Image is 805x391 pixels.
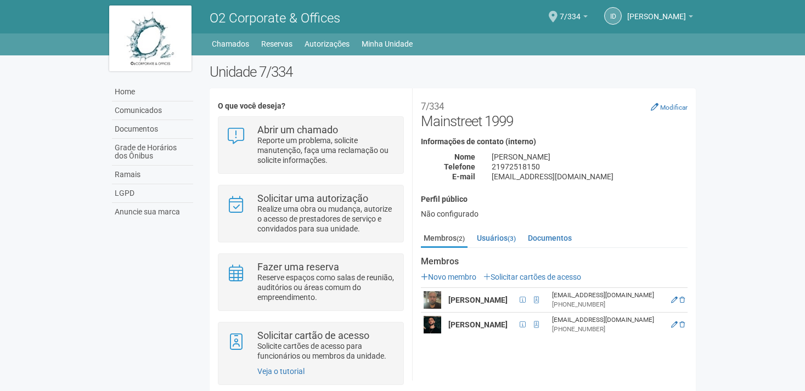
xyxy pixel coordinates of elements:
[112,203,193,221] a: Anuncie sua marca
[112,120,193,139] a: Documentos
[218,102,404,110] h4: O que você deseja?
[421,97,688,129] h2: Mainstreet 1999
[227,194,395,234] a: Solicitar uma autorização Realize uma obra ou mudança, autorize o acesso de prestadores de serviç...
[671,296,678,304] a: Editar membro
[257,341,395,361] p: Solicite cartões de acesso para funcionários ou membros da unidade.
[483,273,581,281] a: Solicitar cartões de acesso
[112,83,193,101] a: Home
[483,152,696,162] div: [PERSON_NAME]
[257,273,395,302] p: Reserve espaços como salas de reunião, auditórios ou áreas comum do empreendimento.
[679,296,685,304] a: Excluir membro
[525,230,575,246] a: Documentos
[210,64,696,80] h2: Unidade 7/334
[552,325,665,334] div: [PHONE_NUMBER]
[421,230,468,248] a: Membros(2)
[112,184,193,203] a: LGPD
[424,316,441,333] img: user.png
[424,291,441,309] img: user.png
[227,125,395,165] a: Abrir um chamado Reporte um problema, solicite manutenção, faça uma reclamação ou solicite inform...
[448,296,508,304] strong: [PERSON_NAME]
[627,14,693,22] a: [PERSON_NAME]
[508,235,516,242] small: (3)
[305,36,350,52] a: Autorizações
[421,101,444,112] small: 7/334
[257,135,395,165] p: Reporte um problema, solicite manutenção, faça uma reclamação ou solicite informações.
[452,172,475,181] strong: E-mail
[627,2,686,21] span: Igor Duarte Lordello
[257,204,395,234] p: Realize uma obra ou mudança, autorize o acesso de prestadores de serviço e convidados para sua un...
[421,138,688,146] h4: Informações de contato (interno)
[421,209,688,219] div: Não configurado
[448,320,508,329] strong: [PERSON_NAME]
[112,166,193,184] a: Ramais
[109,5,192,71] img: logo.jpg
[552,291,665,300] div: [EMAIL_ADDRESS][DOMAIN_NAME]
[257,367,305,376] a: Veja o tutorial
[560,14,588,22] a: 7/334
[474,230,519,246] a: Usuários(3)
[671,321,678,328] a: Editar membro
[421,257,688,267] strong: Membros
[660,104,688,111] small: Modificar
[679,321,685,328] a: Excluir membro
[454,152,475,161] strong: Nome
[257,192,368,204] strong: Solicitar uma autorização
[560,2,581,21] span: 7/334
[112,101,193,120] a: Comunicados
[257,124,338,135] strong: Abrir um chamado
[227,262,395,302] a: Fazer uma reserva Reserve espaços como salas de reunião, auditórios ou áreas comum do empreendime...
[483,172,696,182] div: [EMAIL_ADDRESS][DOMAIN_NAME]
[552,300,665,309] div: [PHONE_NUMBER]
[212,36,249,52] a: Chamados
[421,195,688,203] h4: Perfil público
[227,331,395,361] a: Solicitar cartão de acesso Solicite cartões de acesso para funcionários ou membros da unidade.
[457,235,465,242] small: (2)
[210,10,340,26] span: O2 Corporate & Offices
[483,162,696,172] div: 21972518150
[421,273,476,281] a: Novo membro
[444,162,475,171] strong: Telefone
[651,103,688,111] a: Modificar
[257,330,369,341] strong: Solicitar cartão de acesso
[257,261,339,273] strong: Fazer uma reserva
[604,7,622,25] a: ID
[362,36,413,52] a: Minha Unidade
[112,139,193,166] a: Grade de Horários dos Ônibus
[261,36,292,52] a: Reservas
[552,315,665,325] div: [EMAIL_ADDRESS][DOMAIN_NAME]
